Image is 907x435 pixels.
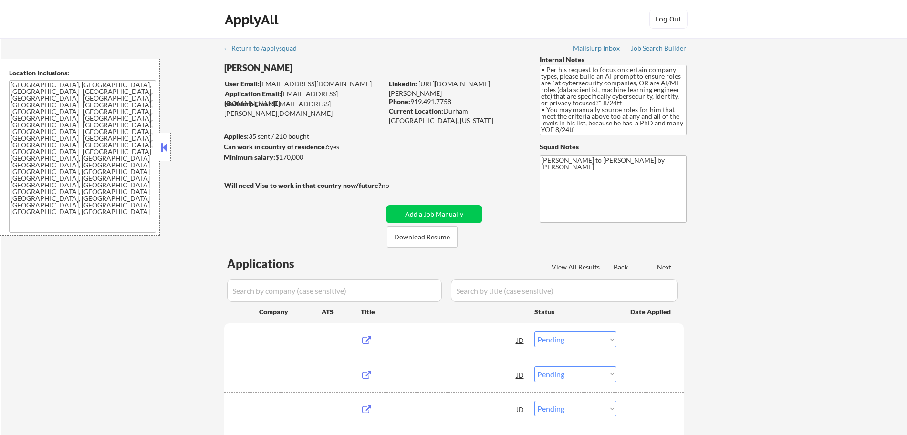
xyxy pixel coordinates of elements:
div: 35 sent / 210 bought [224,132,383,141]
strong: LinkedIn: [389,80,417,88]
input: Search by company (case sensitive) [227,279,442,302]
div: Job Search Builder [631,45,687,52]
a: Mailslurp Inbox [573,44,621,54]
a: ← Return to /applysquad [223,44,306,54]
div: JD [516,401,525,418]
div: [EMAIL_ADDRESS][DOMAIN_NAME] [225,89,383,108]
div: Durham [GEOGRAPHIC_DATA], [US_STATE] [389,106,524,125]
div: [EMAIL_ADDRESS][DOMAIN_NAME] [225,79,383,89]
a: Job Search Builder [631,44,687,54]
div: ApplyAll [225,11,281,28]
div: no [382,181,409,190]
div: ← Return to /applysquad [223,45,306,52]
strong: Applies: [224,132,249,140]
div: $170,000 [224,153,383,162]
div: Title [361,307,525,317]
div: Status [534,303,616,320]
div: Location Inclusions: [9,68,156,78]
strong: Will need Visa to work in that country now/future?: [224,181,383,189]
div: [EMAIL_ADDRESS][PERSON_NAME][DOMAIN_NAME] [224,99,383,118]
strong: Minimum salary: [224,153,275,161]
div: JD [516,331,525,349]
div: [PERSON_NAME] [224,62,420,74]
div: ATS [322,307,361,317]
div: yes [224,142,380,152]
button: Add a Job Manually [386,205,482,223]
strong: Can work in country of residence?: [224,143,330,151]
div: Company [259,307,322,317]
button: Download Resume [387,226,458,248]
a: [URL][DOMAIN_NAME][PERSON_NAME] [389,80,490,97]
div: JD [516,366,525,383]
div: Back [614,262,629,272]
div: Internal Notes [540,55,687,64]
button: Log Out [649,10,688,29]
strong: Phone: [389,97,410,105]
input: Search by title (case sensitive) [451,279,678,302]
div: View All Results [552,262,603,272]
div: Applications [227,258,322,269]
strong: Current Location: [389,107,443,115]
div: Squad Notes [540,142,687,152]
div: 919.491.7758 [389,97,524,106]
div: Next [657,262,672,272]
strong: Mailslurp Email: [224,100,274,108]
div: Date Applied [630,307,672,317]
strong: User Email: [225,80,260,88]
div: Mailslurp Inbox [573,45,621,52]
strong: Application Email: [225,90,281,98]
